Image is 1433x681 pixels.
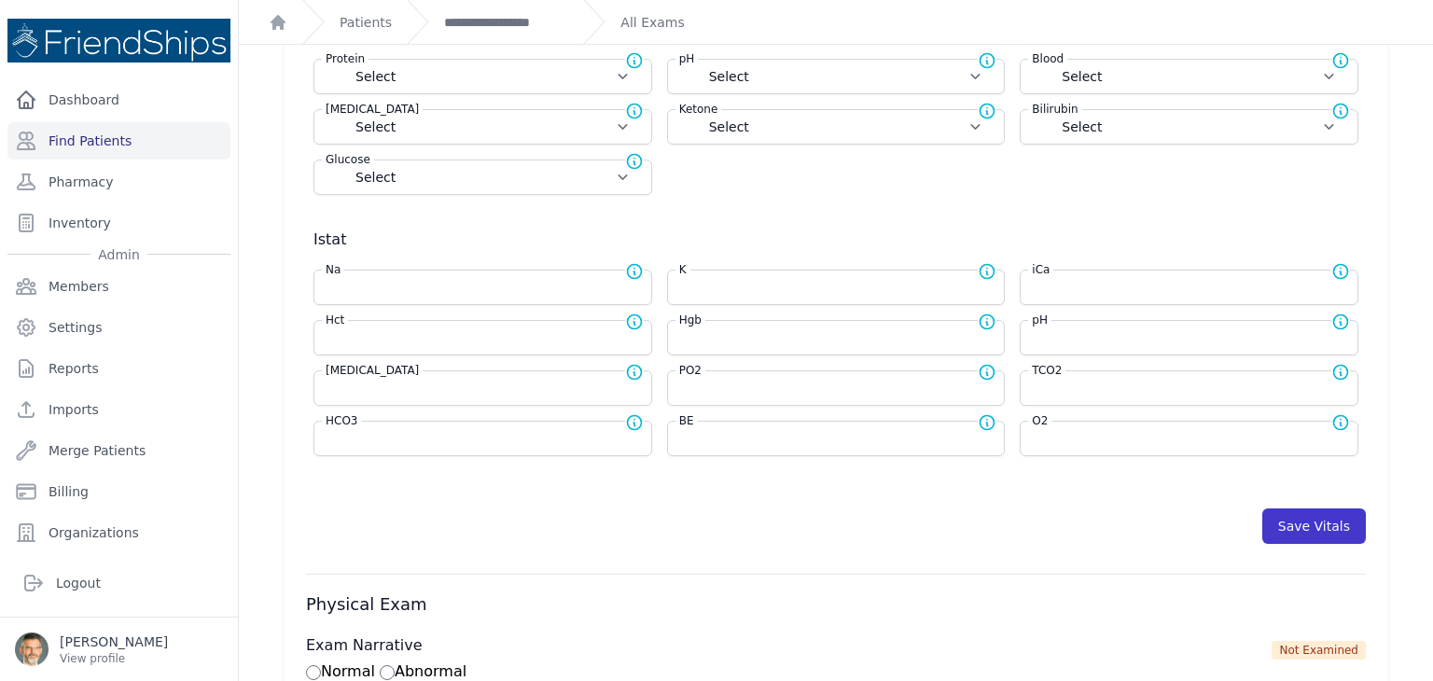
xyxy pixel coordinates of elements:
[322,51,369,70] label: Protein
[675,262,690,281] label: K
[1028,102,1081,120] label: Bilirubin
[1262,508,1366,544] button: Save Vitals
[306,662,375,680] label: Normal
[60,632,168,651] p: [PERSON_NAME]
[675,363,705,382] label: PO2
[1028,313,1051,331] label: pH
[7,514,230,551] a: Organizations
[7,268,230,305] a: Members
[675,51,699,70] label: pH
[1272,641,1366,660] span: Not Examined
[1028,413,1051,432] label: O2
[15,632,223,666] a: [PERSON_NAME] View profile
[1028,262,1053,281] label: iCa
[322,262,344,281] label: Na
[380,665,395,680] input: Abnormal
[60,651,168,666] p: View profile
[313,229,1366,251] h3: Istat
[675,413,698,432] label: BE
[7,204,230,242] a: Inventory
[306,665,321,680] input: Normal
[1028,51,1067,70] label: Blood
[7,163,230,201] a: Pharmacy
[322,413,361,432] label: HCO3
[620,13,684,32] a: All Exams
[1028,363,1065,382] label: TCO2
[7,309,230,346] a: Settings
[7,81,230,118] a: Dashboard
[306,634,1257,657] h3: Exam Narrative
[7,350,230,387] a: Reports
[306,593,1366,616] h3: Physical Exam
[322,313,348,331] label: Hct
[322,102,423,120] label: [MEDICAL_DATA]
[7,391,230,428] a: Imports
[7,432,230,469] a: Merge Patients
[7,473,230,510] a: Billing
[322,363,423,382] label: [MEDICAL_DATA]
[322,152,374,171] label: Glucose
[7,122,230,160] a: Find Patients
[7,19,230,63] img: Medical Missions EMR
[15,564,223,602] a: Logout
[675,102,722,120] label: Ketone
[340,13,392,32] a: Patients
[90,245,147,264] span: Admin
[380,662,466,680] label: Abnormal
[675,313,705,331] label: Hgb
